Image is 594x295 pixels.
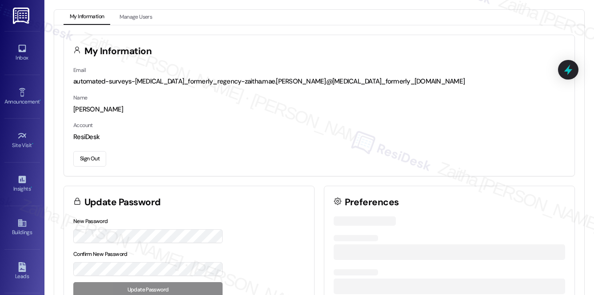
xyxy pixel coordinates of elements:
span: • [40,97,41,104]
label: New Password [73,218,108,225]
span: • [31,184,32,191]
img: ResiDesk Logo [13,8,31,24]
a: Leads [4,259,40,283]
h3: My Information [84,47,152,56]
a: Insights • [4,172,40,196]
div: automated-surveys-[MEDICAL_DATA]_formerly_regency-zaitha.mae.[PERSON_NAME]@[MEDICAL_DATA]_formerl... [73,77,565,86]
div: [PERSON_NAME] [73,105,565,114]
h3: Update Password [84,198,161,207]
a: Site Visit • [4,128,40,152]
button: Sign Out [73,151,106,167]
a: Buildings [4,215,40,239]
a: Inbox [4,41,40,65]
div: ResiDesk [73,132,565,142]
label: Account [73,122,93,129]
label: Name [73,94,88,101]
button: My Information [64,10,110,25]
label: Email [73,67,86,74]
button: Manage Users [113,10,158,25]
label: Confirm New Password [73,251,128,258]
span: • [32,141,33,147]
h3: Preferences [345,198,399,207]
